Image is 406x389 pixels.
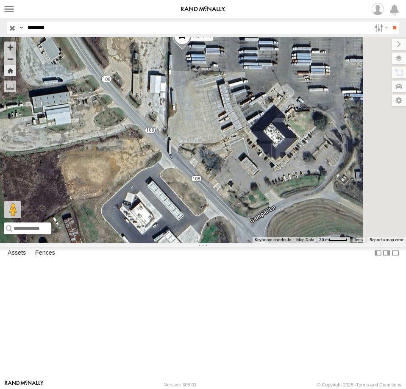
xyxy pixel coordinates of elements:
[4,53,16,65] button: Zoom out
[18,22,25,34] label: Search Query
[4,81,16,92] label: Measure
[356,382,401,387] a: Terms and Conditions
[31,247,59,259] label: Fences
[382,247,391,259] label: Dock Summary Table to the Right
[317,382,401,387] div: © Copyright 2025 -
[371,22,389,34] label: Search Filter Options
[3,247,30,259] label: Assets
[354,238,363,241] a: Terms (opens in new tab)
[5,381,44,389] a: Visit our Website
[374,247,382,259] label: Dock Summary Table to the Left
[317,237,350,243] button: Map Scale: 20 m per 40 pixels
[4,201,21,218] button: Drag Pegman onto the map to open Street View
[319,237,329,242] span: 20 m
[391,247,400,259] label: Hide Summary Table
[4,42,16,53] button: Zoom in
[392,94,406,106] label: Map Settings
[370,237,403,242] a: Report a map error
[255,237,291,243] button: Keyboard shortcuts
[296,237,314,243] button: Map Data
[4,65,16,76] button: Zoom Home
[164,382,197,387] div: Version: 308.01
[181,6,225,12] img: rand-logo.svg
